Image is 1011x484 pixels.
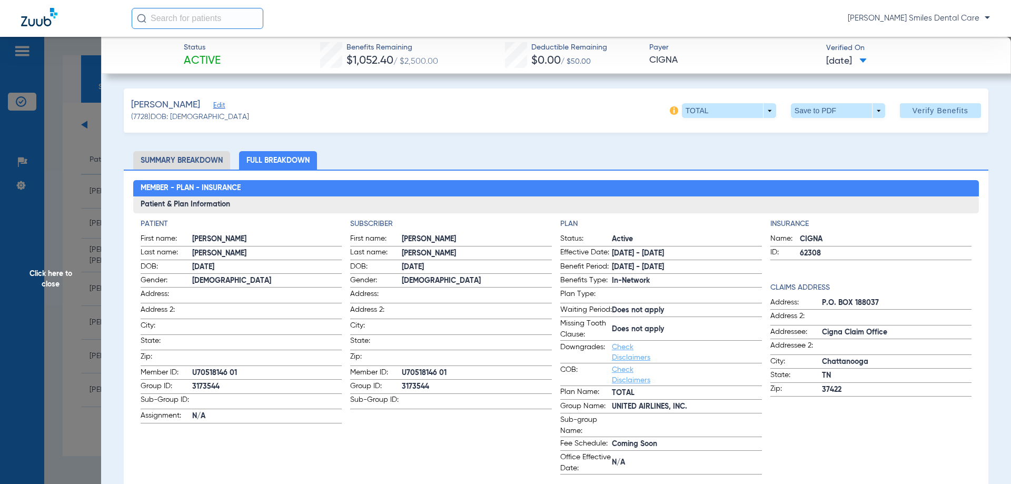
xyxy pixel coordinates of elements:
[612,439,762,450] span: Coming Soon
[649,42,817,53] span: Payer
[141,219,342,230] h4: Patient
[560,289,612,303] span: Plan Type:
[612,324,762,335] span: Does not apply
[402,248,552,259] span: [PERSON_NAME]
[137,14,146,23] img: Search Icon
[131,112,249,123] span: (7728) DOB: [DEMOGRAPHIC_DATA]
[402,368,552,379] span: U70518146 01
[612,343,650,361] a: Check Disclaimers
[133,196,979,213] h3: Patient & Plan Information
[141,289,192,303] span: Address:
[612,275,762,287] span: In-Network
[770,370,822,382] span: State:
[612,388,762,399] span: TOTAL
[560,414,612,437] span: Sub-group Name:
[612,262,762,273] span: [DATE] - [DATE]
[184,54,221,68] span: Active
[192,381,342,392] span: 3173544
[900,103,981,118] button: Verify Benefits
[531,42,607,53] span: Deductible Remaining
[346,55,393,66] span: $1,052.40
[958,433,1011,484] iframe: Chat Widget
[612,366,650,384] a: Check Disclaimers
[192,368,342,379] span: U70518146 01
[770,327,822,339] span: Addressee:
[770,340,822,354] span: Addressee 2:
[213,102,223,112] span: Edit
[350,247,402,260] span: Last name:
[612,305,762,316] span: Does not apply
[192,275,342,287] span: [DEMOGRAPHIC_DATA]
[402,275,552,287] span: [DEMOGRAPHIC_DATA]
[346,42,438,53] span: Benefits Remaining
[141,304,192,319] span: Address 2:
[141,335,192,350] span: State:
[770,282,972,293] h4: Claims Address
[132,8,263,29] input: Search for patients
[560,318,612,340] span: Missing Tooth Clause:
[141,261,192,274] span: DOB:
[561,58,591,65] span: / $50.00
[131,98,200,112] span: [PERSON_NAME]
[141,381,192,393] span: Group ID:
[612,248,762,259] span: [DATE] - [DATE]
[560,342,612,363] span: Downgrades:
[21,8,57,26] img: Zuub Logo
[822,384,972,396] span: 37422
[350,261,402,274] span: DOB:
[350,367,402,380] span: Member ID:
[770,383,822,396] span: Zip:
[612,457,762,468] span: N/A
[770,233,800,246] span: Name:
[350,351,402,366] span: Zip:
[133,151,230,170] li: Summary Breakdown
[531,55,561,66] span: $0.00
[141,320,192,334] span: City:
[560,219,762,230] h4: Plan
[826,43,994,54] span: Verified On
[141,394,192,409] span: Sub-Group ID:
[822,357,972,368] span: Chattanooga
[133,180,979,197] h2: Member - Plan - Insurance
[560,401,612,413] span: Group Name:
[800,234,972,245] span: CIGNA
[770,247,800,260] span: ID:
[560,438,612,451] span: Fee Schedule:
[913,106,968,115] span: Verify Benefits
[770,311,822,325] span: Address 2:
[560,364,612,386] span: COB:
[770,356,822,369] span: City:
[770,297,822,310] span: Address:
[560,387,612,399] span: Plan Name:
[560,304,612,317] span: Waiting Period:
[649,54,817,67] span: CIGNA
[848,13,990,24] span: [PERSON_NAME] Smiles Dental Care
[350,219,552,230] h4: Subscriber
[393,57,438,66] span: / $2,500.00
[141,247,192,260] span: Last name:
[350,289,402,303] span: Address:
[560,275,612,288] span: Benefits Type:
[791,103,885,118] button: Save to PDF
[184,42,221,53] span: Status
[682,103,776,118] button: TOTAL
[612,401,762,412] span: UNITED AIRLINES, INC.
[141,233,192,246] span: First name:
[560,452,612,474] span: Office Effective Date:
[402,262,552,273] span: [DATE]
[350,320,402,334] span: City:
[560,261,612,274] span: Benefit Period:
[612,234,762,245] span: Active
[192,234,342,245] span: [PERSON_NAME]
[822,298,972,309] span: P.O. BOX 188037
[192,262,342,273] span: [DATE]
[192,248,342,259] span: [PERSON_NAME]
[770,219,972,230] h4: Insurance
[822,370,972,381] span: TN
[560,233,612,246] span: Status:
